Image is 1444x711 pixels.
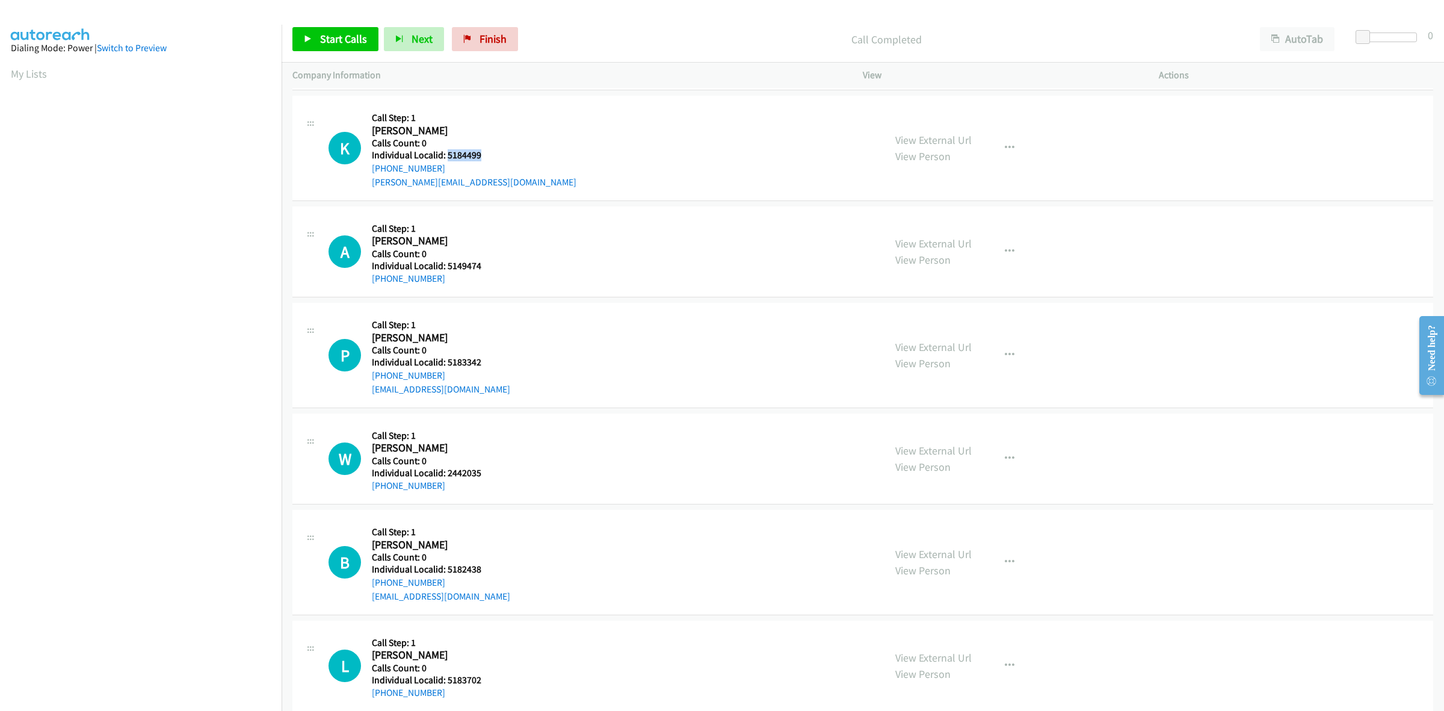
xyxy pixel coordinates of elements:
h5: Calls Count: 0 [372,662,487,674]
a: [PHONE_NUMBER] [372,273,445,284]
a: [PHONE_NUMBER] [372,370,445,381]
div: The call is yet to be attempted [329,442,361,475]
a: View External Url [895,340,972,354]
h5: Call Step: 1 [372,112,576,124]
h5: Call Step: 1 [372,637,487,649]
div: Delay between calls (in seconds) [1362,33,1417,42]
button: AutoTab [1260,27,1334,51]
h5: Individual Localid: 2442035 [372,467,487,479]
h2: [PERSON_NAME] [372,331,487,345]
h5: Call Step: 1 [372,319,510,331]
h1: W [329,442,361,475]
span: Finish [480,32,507,46]
a: View External Url [895,547,972,561]
h1: L [329,650,361,682]
a: Finish [452,27,518,51]
a: View Person [895,149,951,163]
div: The call is yet to be attempted [329,650,361,682]
a: [PERSON_NAME][EMAIL_ADDRESS][DOMAIN_NAME] [372,176,576,188]
a: Switch to Preview [97,42,167,54]
div: The call is yet to be attempted [329,132,361,164]
div: The call is yet to be attempted [329,339,361,371]
a: View Person [895,460,951,474]
a: View Person [895,356,951,370]
a: View Person [895,667,951,681]
h1: P [329,339,361,371]
button: Next [384,27,444,51]
iframe: Dialpad [11,93,282,665]
h2: [PERSON_NAME] [372,124,487,138]
h5: Calls Count: 0 [372,248,487,260]
h2: [PERSON_NAME] [372,538,487,552]
h1: K [329,132,361,164]
h5: Call Step: 1 [372,223,487,235]
h5: Call Step: 1 [372,430,487,442]
a: View External Url [895,444,972,458]
div: 0 [1428,27,1433,43]
h5: Calls Count: 0 [372,137,576,149]
iframe: Resource Center [1409,308,1444,403]
p: Call Completed [534,31,1238,48]
h5: Individual Localid: 5183702 [372,674,487,686]
div: Dialing Mode: Power | [11,41,271,55]
h5: Call Step: 1 [372,526,510,538]
h5: Individual Localid: 5184499 [372,149,576,161]
a: My Lists [11,67,47,81]
p: Company Information [292,68,841,82]
h1: A [329,235,361,268]
h5: Individual Localid: 5182438 [372,564,510,576]
p: View [863,68,1137,82]
a: [EMAIL_ADDRESS][DOMAIN_NAME] [372,591,510,602]
a: View External Url [895,133,972,147]
h1: B [329,546,361,579]
h2: [PERSON_NAME] [372,441,487,455]
h5: Individual Localid: 5149474 [372,260,487,272]
h5: Calls Count: 0 [372,551,510,564]
a: View Person [895,253,951,267]
a: [PHONE_NUMBER] [372,480,445,491]
h5: Calls Count: 0 [372,344,510,356]
a: [PHONE_NUMBER] [372,577,445,588]
h2: [PERSON_NAME] [372,648,487,662]
a: View External Url [895,651,972,665]
h5: Individual Localid: 5183342 [372,356,510,368]
h2: [PERSON_NAME] [372,234,487,248]
a: [PHONE_NUMBER] [372,163,445,174]
span: Start Calls [320,32,367,46]
a: [EMAIL_ADDRESS][DOMAIN_NAME] [372,383,510,395]
p: Actions [1159,68,1433,82]
a: View Person [895,564,951,577]
a: View External Url [895,237,972,250]
span: Next [412,32,433,46]
a: [PHONE_NUMBER] [372,687,445,698]
h5: Calls Count: 0 [372,455,487,467]
a: Start Calls [292,27,378,51]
